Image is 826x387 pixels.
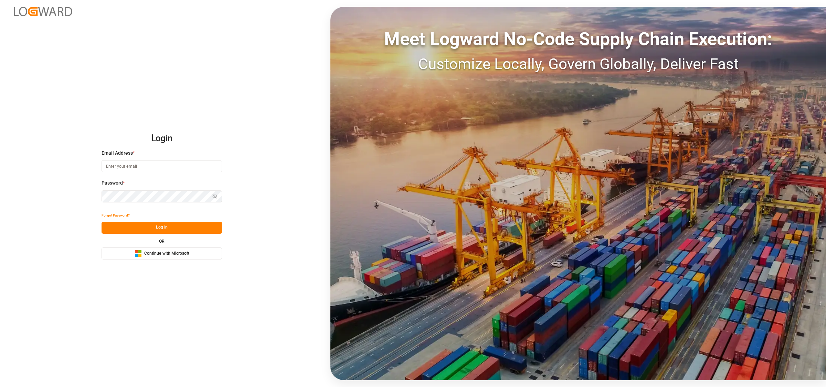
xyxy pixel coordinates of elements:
h2: Login [102,128,222,150]
span: Email Address [102,150,133,157]
small: OR [159,239,165,243]
span: Password [102,179,123,187]
img: Logward_new_orange.png [14,7,72,16]
button: Forgot Password? [102,210,130,222]
div: Customize Locally, Govern Globally, Deliver Fast [330,53,826,75]
span: Continue with Microsoft [144,251,189,257]
button: Continue with Microsoft [102,247,222,259]
button: Log In [102,222,222,234]
div: Meet Logward No-Code Supply Chain Execution: [330,26,826,53]
input: Enter your email [102,160,222,172]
